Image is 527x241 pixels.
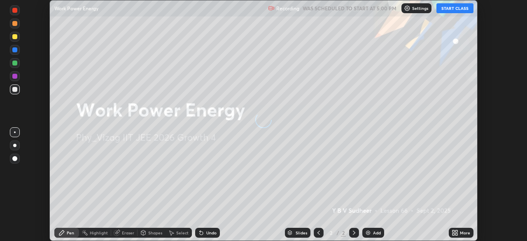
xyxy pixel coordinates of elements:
div: 2 [327,230,335,235]
div: Slides [296,231,307,235]
div: Highlight [90,231,108,235]
div: More [460,231,470,235]
div: Select [176,231,189,235]
div: Pen [67,231,74,235]
div: Add [373,231,381,235]
div: Undo [206,231,217,235]
div: / [337,230,339,235]
img: add-slide-button [365,229,371,236]
p: Settings [412,6,428,10]
div: Shapes [148,231,162,235]
div: 2 [341,229,346,236]
img: class-settings-icons [404,5,410,12]
button: START CLASS [436,3,473,13]
img: recording.375f2c34.svg [268,5,275,12]
p: Recording [276,5,299,12]
h5: WAS SCHEDULED TO START AT 5:00 PM [303,5,396,12]
div: Eraser [122,231,134,235]
p: Work Power Energy [54,5,98,12]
